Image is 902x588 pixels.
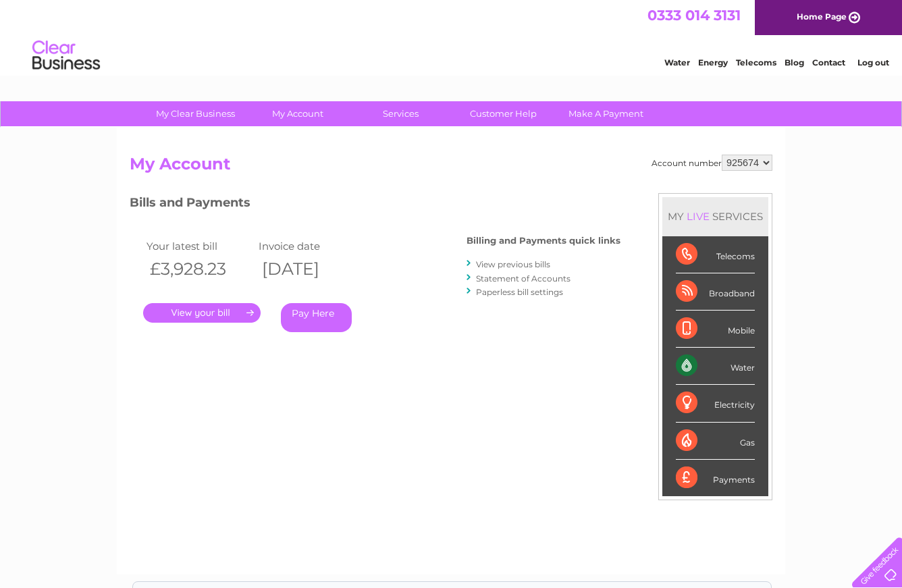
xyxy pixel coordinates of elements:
a: View previous bills [476,259,550,269]
td: Your latest bill [143,237,255,255]
a: Pay Here [281,303,352,332]
h3: Bills and Payments [130,193,620,217]
th: £3,928.23 [143,255,255,283]
h2: My Account [130,155,772,180]
a: Customer Help [448,101,559,126]
a: My Clear Business [140,101,251,126]
a: Make A Payment [550,101,662,126]
div: Gas [676,423,755,460]
a: My Account [242,101,354,126]
a: Log out [857,57,889,68]
a: Telecoms [736,57,776,68]
img: logo.png [32,35,101,76]
div: MY SERVICES [662,197,768,236]
div: Payments [676,460,755,496]
a: 0333 014 3131 [647,7,741,24]
a: Blog [785,57,804,68]
a: Water [664,57,690,68]
div: Clear Business is a trading name of Verastar Limited (registered in [GEOGRAPHIC_DATA] No. 3667643... [133,7,771,65]
th: [DATE] [255,255,367,283]
div: Water [676,348,755,385]
a: Services [345,101,456,126]
div: LIVE [684,210,712,223]
div: Mobile [676,311,755,348]
div: Account number [652,155,772,171]
div: Telecoms [676,236,755,273]
a: . [143,303,261,323]
a: Paperless bill settings [476,287,563,297]
td: Invoice date [255,237,367,255]
div: Electricity [676,385,755,422]
a: Contact [812,57,845,68]
a: Energy [698,57,728,68]
a: Statement of Accounts [476,273,571,284]
div: Broadband [676,273,755,311]
h4: Billing and Payments quick links [467,236,620,246]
